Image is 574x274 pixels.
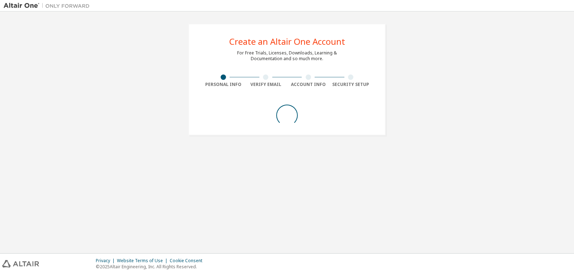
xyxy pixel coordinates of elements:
[96,258,117,264] div: Privacy
[2,260,39,268] img: altair_logo.svg
[117,258,170,264] div: Website Terms of Use
[287,82,330,87] div: Account Info
[237,50,337,62] div: For Free Trials, Licenses, Downloads, Learning & Documentation and so much more.
[4,2,93,9] img: Altair One
[330,82,372,87] div: Security Setup
[229,37,345,46] div: Create an Altair One Account
[170,258,207,264] div: Cookie Consent
[245,82,287,87] div: Verify Email
[96,264,207,270] p: © 2025 Altair Engineering, Inc. All Rights Reserved.
[202,82,245,87] div: Personal Info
